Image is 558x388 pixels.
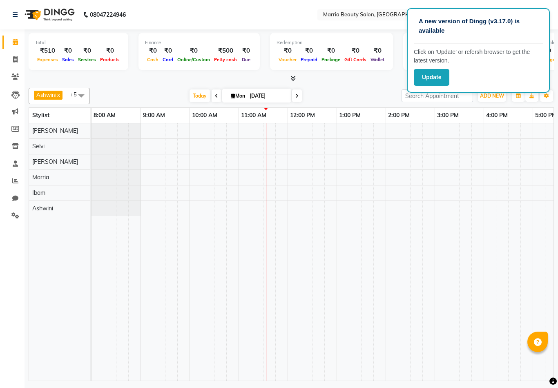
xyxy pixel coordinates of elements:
span: Stylist [32,111,49,119]
span: Prepaid [299,57,319,62]
span: ADD NEW [480,93,504,99]
div: ₹0 [342,46,368,56]
a: 12:00 PM [288,109,317,121]
a: 11:00 AM [239,109,268,121]
span: Card [161,57,175,62]
span: Mon [229,93,247,99]
span: [PERSON_NAME] [32,158,78,165]
span: Marria [32,174,49,181]
span: Expenses [35,57,60,62]
span: Products [98,57,122,62]
span: Ibam [32,189,45,196]
a: 8:00 AM [92,109,118,121]
span: Cash [145,57,161,62]
span: Due [240,57,252,62]
div: ₹500 [212,46,239,56]
input: 2025-09-01 [247,90,288,102]
div: ₹0 [161,46,175,56]
button: ADD NEW [478,90,506,102]
p: A new version of Dingg (v3.17.0) is available [419,17,538,35]
span: Voucher [277,57,299,62]
div: ₹0 [368,46,386,56]
span: +5 [70,91,83,98]
div: Redemption [277,39,386,46]
img: logo [21,3,77,26]
input: Search Appointment [402,89,473,102]
div: ₹0 [299,46,319,56]
a: 4:00 PM [484,109,510,121]
a: x [56,91,60,98]
span: Sales [60,57,76,62]
div: ₹0 [319,46,342,56]
b: 08047224946 [90,3,126,26]
button: Update [414,69,449,86]
span: Gift Cards [342,57,368,62]
span: [PERSON_NAME] [32,127,78,134]
a: 3:00 PM [435,109,461,121]
div: ₹0 [76,46,98,56]
span: Services [76,57,98,62]
p: Click on ‘Update’ or refersh browser to get the latest version. [414,48,543,65]
span: Wallet [368,57,386,62]
span: Package [319,57,342,62]
a: 10:00 AM [190,109,219,121]
div: ₹0 [60,46,76,56]
div: Total [35,39,122,46]
a: 2:00 PM [386,109,412,121]
div: ₹0 [175,46,212,56]
div: ₹0 [98,46,122,56]
iframe: chat widget [524,355,550,380]
span: Petty cash [212,57,239,62]
a: 9:00 AM [141,109,167,121]
span: Today [190,89,210,102]
span: Online/Custom [175,57,212,62]
a: 1:00 PM [337,109,363,121]
span: Ashwini [32,205,53,212]
span: Selvi [32,143,45,150]
span: Ashwini [36,91,56,98]
div: ₹0 [239,46,253,56]
div: ₹0 [145,46,161,56]
div: ₹510 [35,46,60,56]
div: ₹0 [277,46,299,56]
div: Finance [145,39,253,46]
